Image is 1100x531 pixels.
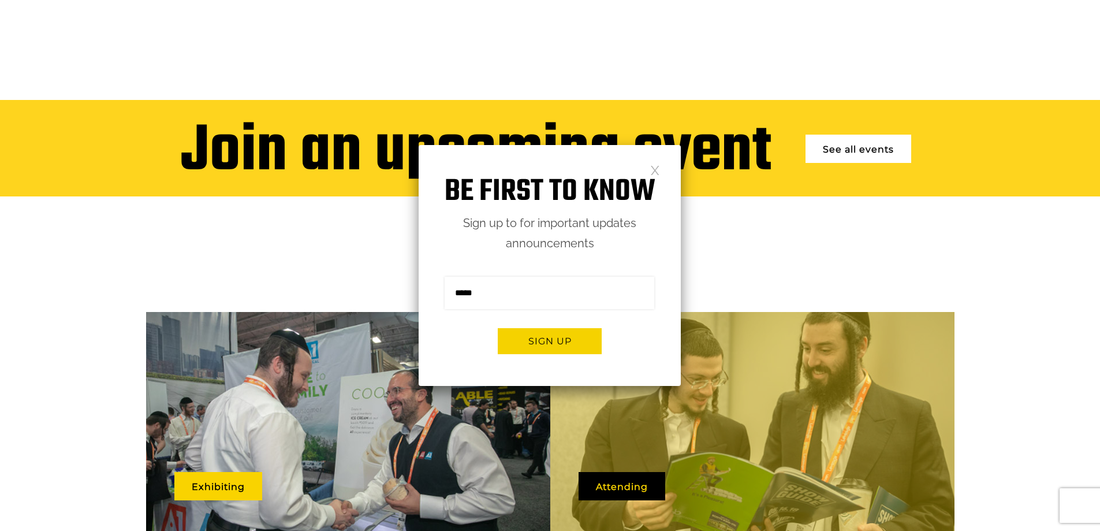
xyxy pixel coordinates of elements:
div: Join an upcoming event [181,126,771,179]
a: Close [650,165,660,174]
button: Sign up [498,328,602,354]
h1: Be first to know [419,174,681,210]
a: Attending [579,472,665,500]
a: See all events [806,135,911,163]
a: Exhibiting [174,472,262,500]
p: Sign up to for important updates announcements [419,213,681,254]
